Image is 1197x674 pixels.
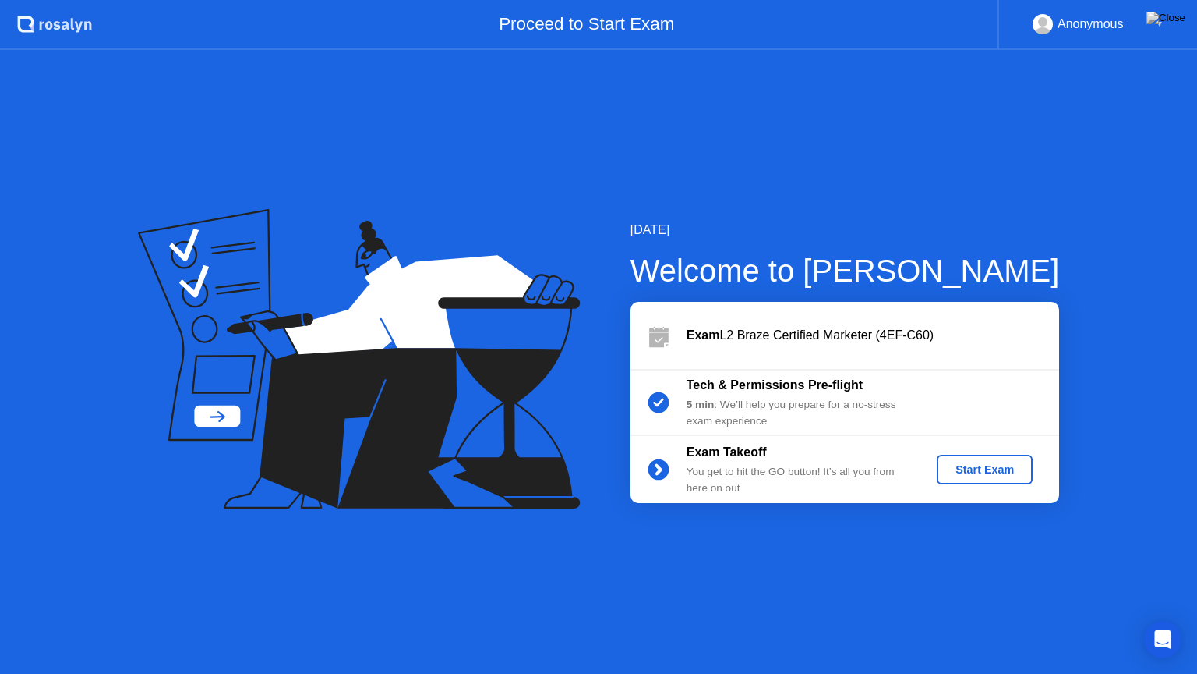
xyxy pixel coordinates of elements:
div: Start Exam [943,463,1026,476]
img: Close [1146,12,1185,24]
div: Welcome to [PERSON_NAME] [630,247,1060,294]
button: Start Exam [937,455,1033,484]
b: 5 min [687,399,715,410]
b: Exam Takeoff [687,445,767,459]
div: L2 Braze Certified Marketer (4EF-C60) [687,326,1059,345]
div: : We’ll help you prepare for a no-stress exam experience [687,397,911,429]
div: Anonymous [1058,14,1124,34]
div: You get to hit the GO button! It’s all you from here on out [687,464,911,496]
b: Tech & Permissions Pre-flight [687,378,863,392]
div: [DATE] [630,221,1060,239]
div: Open Intercom Messenger [1144,621,1181,658]
b: Exam [687,328,720,342]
